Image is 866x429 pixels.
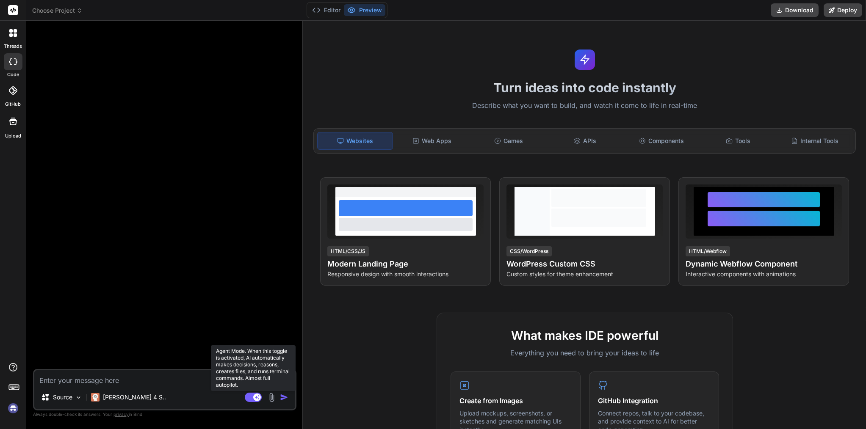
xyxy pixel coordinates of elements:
img: signin [6,401,20,415]
label: Upload [5,132,21,140]
label: code [7,71,19,78]
h2: What makes IDE powerful [451,327,719,344]
div: HTML/Webflow [686,246,730,256]
img: Pick Models [75,394,82,401]
div: Web Apps [395,132,470,150]
span: Choose Project [32,6,83,15]
p: Interactive components with animations [686,270,842,278]
p: Describe what you want to build, and watch it come to life in real-time [308,100,861,111]
label: GitHub [5,101,21,108]
p: Custom styles for theme enhancement [506,270,663,278]
p: Responsive design with smooth interactions [327,270,484,278]
div: CSS/WordPress [506,246,552,256]
div: HTML/CSS/JS [327,246,369,256]
p: Source [53,393,72,401]
div: APIs [548,132,623,150]
div: Tools [701,132,776,150]
h1: Turn ideas into code instantly [308,80,861,95]
button: Agent Mode. When this toggle is activated, AI automatically makes decisions, reasons, creates fil... [243,392,263,402]
h4: Modern Landing Page [327,258,484,270]
p: Always double-check its answers. Your in Bind [33,410,296,418]
img: attachment [267,393,277,402]
div: Websites [317,132,393,150]
div: Components [624,132,699,150]
h4: WordPress Custom CSS [506,258,663,270]
div: Internal Tools [777,132,852,150]
img: icon [280,393,288,401]
p: [PERSON_NAME] 4 S.. [103,393,166,401]
h4: GitHub Integration [598,396,710,406]
p: Everything you need to bring your ideas to life [451,348,719,358]
div: Games [471,132,546,150]
img: Claude 4 Sonnet [91,393,100,401]
button: Preview [344,4,385,16]
h4: Dynamic Webflow Component [686,258,842,270]
h4: Create from Images [459,396,572,406]
label: threads [4,43,22,50]
button: Download [771,3,819,17]
button: Deploy [824,3,862,17]
span: privacy [113,412,129,417]
button: Editor [309,4,344,16]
